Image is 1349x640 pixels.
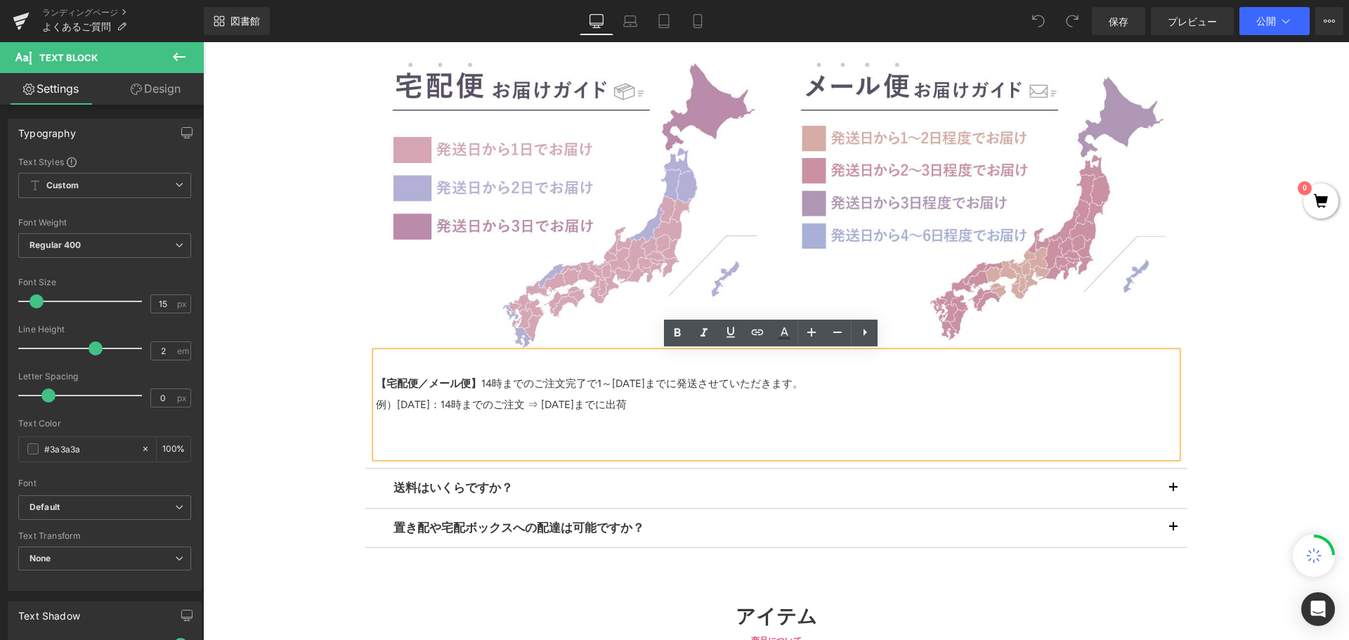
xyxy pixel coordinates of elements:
font: 置き配や宅配ボックスへの配達は可能ですか？ [190,478,441,492]
font: 例）[DATE]：14時までのご注文 ⇒ [DATE]までに出荷 [173,356,424,369]
font: ランディングページ [42,7,118,18]
button: 公開 [1239,7,1310,35]
font: 公開 [1256,15,1276,27]
button: もっと [1315,7,1343,35]
div: Text Styles [18,156,191,167]
div: Letter Spacing [18,372,191,381]
font: 保存 [1109,15,1128,27]
font: よくあるご質問 [42,20,111,32]
a: 新しいライブラリ [204,7,270,35]
div: Font [18,478,191,488]
div: Text Shadow [18,602,80,622]
mark: 0 [1093,138,1110,155]
font: 【宅配便／メール便】 [173,335,278,348]
div: インターコムメッセンジャーを開く [1301,592,1335,626]
span: px [177,393,189,403]
i: Default [30,502,60,514]
span: px [177,299,189,308]
a: デスクトップ [580,7,613,35]
font: 図書館 [230,15,260,27]
div: % [157,437,190,462]
div: Line Height [18,325,191,334]
font: アイテム [533,562,614,586]
input: Color [44,441,134,457]
a: Design [105,73,207,105]
a: プレビュー [1151,7,1234,35]
b: None [30,553,51,563]
div: Text Transform [18,531,191,541]
button: 元に戻す [1024,7,1053,35]
div: Font Size [18,277,191,287]
font: 商品について [548,593,599,603]
span: Text Block [39,52,98,63]
div: Typography [18,119,76,139]
font: プレビュー [1168,15,1217,27]
button: やり直す [1058,7,1086,35]
a: 0 [1100,152,1135,169]
a: 錠剤 [647,7,681,35]
b: Regular 400 [30,240,82,250]
div: Font Weight [18,218,191,228]
a: ラップトップ [613,7,647,35]
font: 14時までのご注文完了で1～[DATE]までに発送させていただきます。 [278,335,600,348]
span: em [177,346,189,355]
b: Custom [46,180,79,192]
font: 送料はいくらですか？ [190,438,310,452]
div: Text Color [18,419,191,429]
a: ランディングページ [42,7,204,18]
a: 携帯 [681,7,715,35]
